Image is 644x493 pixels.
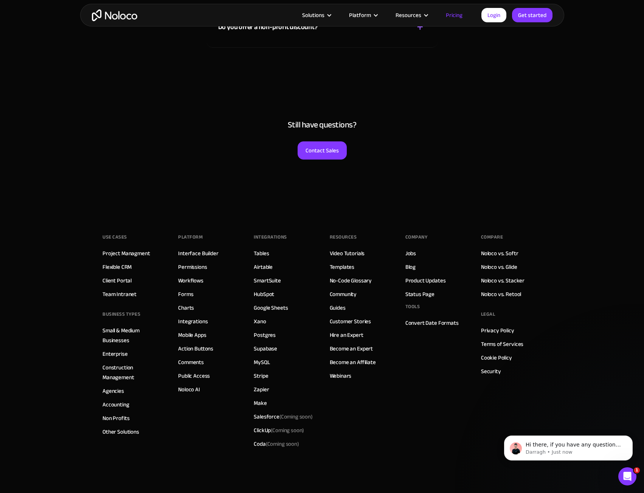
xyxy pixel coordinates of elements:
a: Noloco vs. Stacker [481,276,525,285]
a: Stripe [254,371,268,381]
div: Tools [405,301,420,312]
a: Client Portal [102,276,132,285]
a: Team Intranet [102,289,137,299]
a: Interface Builder [178,248,218,258]
a: Supabase [254,344,277,353]
a: Blog [405,262,416,272]
iframe: Intercom live chat [618,467,636,485]
div: Coda [254,439,299,449]
a: Customer Stories [330,316,371,326]
a: home [92,9,137,21]
div: Platform [340,10,386,20]
a: Become an Affiliate [330,357,376,367]
div: Solutions [293,10,340,20]
a: Project Managment [102,248,150,258]
a: Public Access [178,371,210,381]
a: Permissions [178,262,207,272]
a: Status Page [405,289,435,299]
a: Google Sheets [254,303,288,313]
a: Get started [512,8,552,22]
a: Enterprise [102,349,128,359]
a: Convert Date Formats [405,318,459,328]
a: Noloco vs. Softr [481,248,518,258]
div: Resources [330,231,357,243]
div: BUSINESS TYPES [102,309,140,320]
a: Video Tutorials [330,248,365,258]
a: Hire an Expert [330,330,363,340]
div: Legal [481,309,495,320]
a: Make [254,398,267,408]
div: Resources [386,10,436,20]
a: Jobs [405,248,416,258]
a: Flexible CRM [102,262,132,272]
div: Company [405,231,428,243]
div: Salesforce [254,412,313,422]
a: Mobile Apps [178,330,206,340]
a: SmartSuite [254,276,281,285]
div: Solutions [302,10,324,20]
a: Tables [254,248,269,258]
span: (Coming soon) [266,439,299,449]
a: HubSpot [254,289,274,299]
a: Noloco AI [178,384,200,394]
a: Charts [178,303,194,313]
div: Compare [481,231,503,243]
a: Forms [178,289,193,299]
a: Pricing [436,10,472,20]
a: Webinars [330,371,352,381]
a: Product Updates [405,276,446,285]
div: Platform [349,10,371,20]
div: Use Cases [102,231,127,243]
a: Noloco vs. Retool [481,289,521,299]
a: Login [481,8,506,22]
a: Non Profits [102,413,129,423]
a: Workflows [178,276,203,285]
a: Xano [254,316,266,326]
a: Guides [330,303,346,313]
a: Contact Sales [298,141,347,160]
a: Construction Management [102,363,163,382]
a: MySQL [254,357,270,367]
span: (Coming soon) [279,411,313,422]
a: Airtable [254,262,273,272]
a: Become an Expert [330,344,373,353]
div: Resources [396,10,421,20]
a: No-Code Glossary [330,276,372,285]
div: Do you offer a non-profit discount? [218,22,318,33]
h4: Still have questions? [88,119,557,130]
div: INTEGRATIONS [254,231,287,243]
a: Noloco vs. Glide [481,262,517,272]
a: Other Solutions [102,427,139,437]
a: Postgres [254,330,276,340]
div: ClickUp [254,425,304,435]
a: Zapier [254,384,269,394]
a: Agencies [102,386,124,396]
a: Templates [330,262,355,272]
a: Community [330,289,357,299]
a: Action Buttons [178,344,213,353]
a: Integrations [178,316,208,326]
a: Security [481,366,501,376]
a: Accounting [102,400,129,409]
span: (Coming soon) [271,425,304,436]
a: Comments [178,357,204,367]
a: Small & Medium Businesses [102,326,163,345]
div: + [417,20,424,34]
a: Terms of Services [481,339,523,349]
span: 1 [634,467,640,473]
a: Privacy Policy [481,326,514,335]
div: Platform [178,231,203,243]
a: Cookie Policy [481,353,512,363]
iframe: Intercom notifications message [493,420,644,473]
